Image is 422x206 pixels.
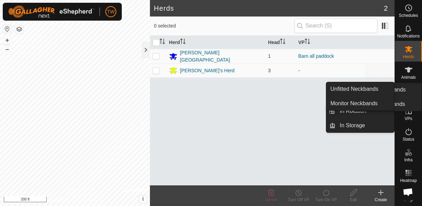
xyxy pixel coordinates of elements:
[294,19,377,33] input: Search (S)
[404,158,412,162] span: Infra
[336,104,394,118] a: In Rotation
[340,107,366,115] span: In Rotation
[399,13,418,18] span: Schedules
[312,197,340,203] div: Turn On VP
[8,6,94,18] img: Gallagher Logo
[326,104,394,118] li: In Rotation
[154,4,384,12] h2: Herds
[3,36,11,44] button: +
[154,22,294,30] span: 0 selected
[180,67,235,74] div: [PERSON_NAME]'s Herd
[82,197,102,203] a: Contact Us
[400,178,417,183] span: Heatmap
[330,99,378,108] span: Monitor Neckbands
[404,198,413,202] span: Help
[397,34,420,38] span: Notifications
[295,36,395,49] th: VP
[139,195,147,203] button: i
[395,185,422,205] a: Help
[326,82,394,96] a: Unfitted Neckbands
[3,45,11,53] button: –
[166,36,266,49] th: Herd
[340,121,365,130] span: In Storage
[340,197,367,203] div: Edit
[265,197,277,202] span: Delete
[180,49,263,64] div: [PERSON_NAME][GEOGRAPHIC_DATA]
[295,64,395,77] td: -
[403,55,414,59] span: Herds
[268,53,271,59] span: 1
[298,53,334,59] a: Barn all paddock
[180,40,186,45] p-sorticon: Activate to sort
[160,40,165,45] p-sorticon: Activate to sort
[401,75,416,79] span: Animals
[326,97,394,110] a: Monitor Neckbands
[15,25,23,33] button: Map Layers
[402,137,414,141] span: Status
[305,40,310,45] p-sorticon: Activate to sort
[142,196,143,202] span: i
[399,183,417,201] a: Open chat
[48,197,73,203] a: Privacy Policy
[405,117,412,121] span: VPs
[280,40,285,45] p-sorticon: Activate to sort
[107,8,115,15] span: TW
[384,3,388,13] span: 2
[285,197,312,203] div: Turn Off VP
[326,119,394,132] li: In Storage
[3,25,11,33] button: Reset Map
[330,85,378,93] span: Unfitted Neckbands
[268,68,271,73] span: 3
[265,36,295,49] th: Head
[367,197,395,203] div: Create
[336,119,394,132] a: In Storage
